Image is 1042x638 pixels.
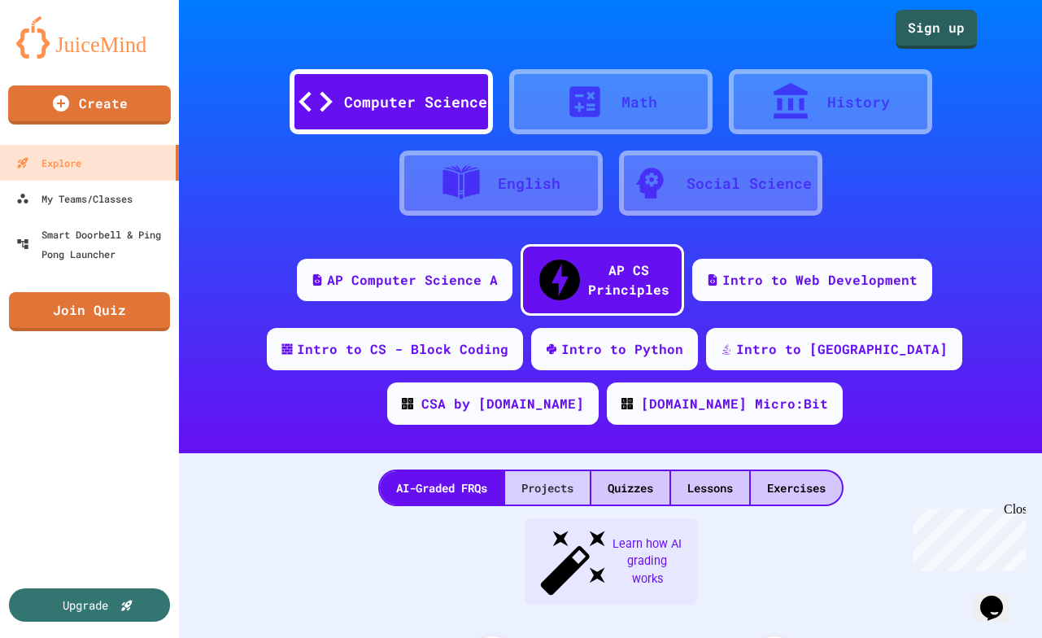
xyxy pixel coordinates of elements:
div: Chat with us now!Close [7,7,112,103]
div: Smart Doorbell & Ping Pong Launcher [16,225,172,264]
div: Intro to Python [561,339,683,359]
div: Intro to Web Development [722,270,918,290]
div: Explore [16,153,81,173]
a: Sign up [896,10,977,49]
div: Intro to [GEOGRAPHIC_DATA] [736,339,948,359]
div: History [827,91,890,113]
div: [DOMAIN_NAME] Micro:Bit [641,394,828,413]
iframe: chat widget [907,502,1026,571]
img: CODE_logo_RGB.png [621,398,633,409]
div: Intro to CS - Block Coding [297,339,508,359]
div: Quizzes [591,471,669,505]
a: Create [8,85,171,125]
div: AI-Graded FRQs [380,471,504,505]
img: logo-orange.svg [16,16,163,59]
div: Exercises [751,471,842,505]
div: CSA by [DOMAIN_NAME] [421,394,584,413]
div: Math [621,91,657,113]
div: English [498,173,560,194]
div: AP Computer Science A [327,270,498,290]
div: Lessons [671,471,749,505]
div: Computer Science [344,91,487,113]
iframe: chat widget [974,573,1026,622]
img: CODE_logo_RGB.png [402,398,413,409]
div: Projects [505,471,590,505]
span: Learn how AI grading works [611,535,684,588]
div: AP CS Principles [588,260,669,299]
div: Upgrade [63,596,108,614]
div: Social Science [687,173,812,194]
div: My Teams/Classes [16,189,133,208]
a: Join Quiz [9,292,170,331]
